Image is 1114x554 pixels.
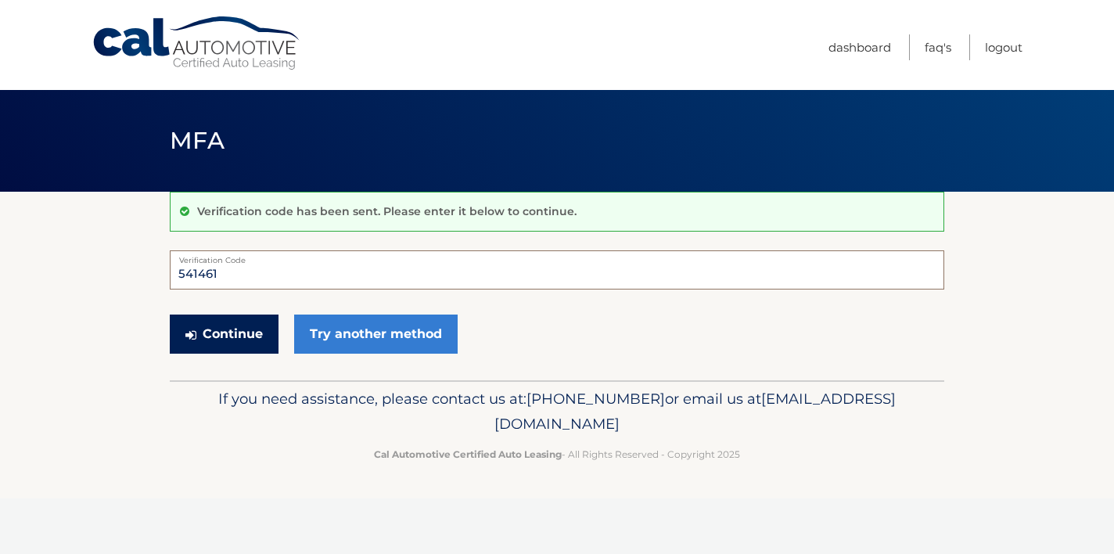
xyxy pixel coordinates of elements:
[180,387,934,437] p: If you need assistance, please contact us at: or email us at
[170,126,225,155] span: MFA
[494,390,896,433] span: [EMAIL_ADDRESS][DOMAIN_NAME]
[170,315,278,354] button: Continue
[526,390,665,408] span: [PHONE_NUMBER]
[374,448,562,460] strong: Cal Automotive Certified Auto Leasing
[925,34,951,60] a: FAQ's
[180,446,934,462] p: - All Rights Reserved - Copyright 2025
[197,204,577,218] p: Verification code has been sent. Please enter it below to continue.
[92,16,303,71] a: Cal Automotive
[985,34,1022,60] a: Logout
[294,315,458,354] a: Try another method
[170,250,944,290] input: Verification Code
[828,34,891,60] a: Dashboard
[170,250,944,263] label: Verification Code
